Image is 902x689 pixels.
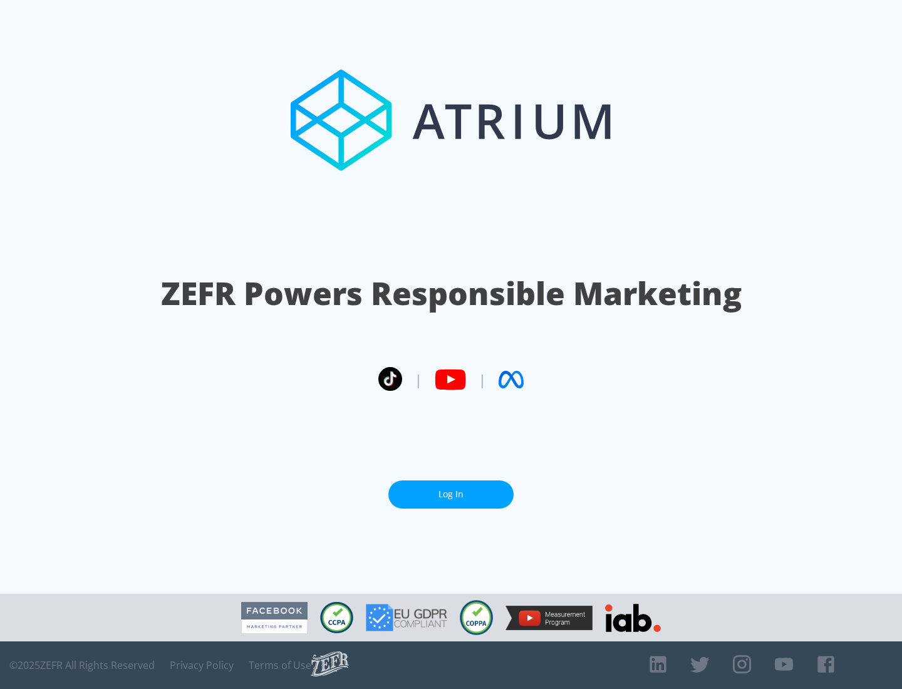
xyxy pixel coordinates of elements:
h1: ZEFR Powers Responsible Marketing [161,272,742,315]
img: YouTube Measurement Program [505,606,593,630]
a: Privacy Policy [170,659,234,671]
span: © 2025 ZEFR All Rights Reserved [9,659,155,671]
img: IAB [605,604,661,632]
img: CCPA Compliant [320,602,353,633]
img: COPPA Compliant [460,600,493,635]
a: Terms of Use [249,659,311,671]
span: | [479,370,486,389]
img: GDPR Compliant [366,604,447,631]
img: Facebook Marketing Partner [241,602,308,634]
a: Log In [388,480,514,509]
span: | [415,370,422,389]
